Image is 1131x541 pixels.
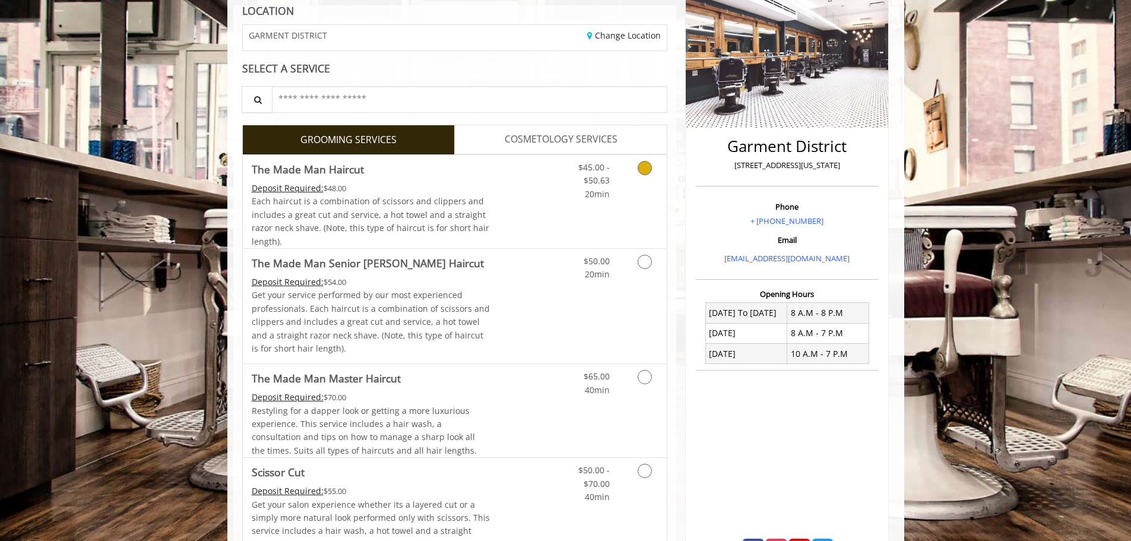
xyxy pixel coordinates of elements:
[252,289,490,355] p: Get your service performed by our most experienced professionals. Each haircut is a combination o...
[249,31,327,40] span: GARMENT DISTRICT
[252,255,484,271] b: The Made Man Senior [PERSON_NAME] Haircut
[585,268,610,280] span: 20min
[242,86,273,113] button: Service Search
[252,276,490,289] div: $54.00
[585,384,610,396] span: 40min
[252,161,364,178] b: The Made Man Haircut
[584,255,610,267] span: $50.00
[584,371,610,382] span: $65.00
[585,188,610,200] span: 20min
[699,203,875,211] h3: Phone
[252,464,305,480] b: Scissor Cut
[705,323,787,343] td: [DATE]
[252,370,401,387] b: The Made Man Master Haircut
[787,303,869,323] td: 8 A.M - 8 P.M
[699,138,875,155] h2: Garment District
[750,216,823,226] a: + [PHONE_NUMBER]
[578,464,610,489] span: $50.00 - $70.00
[587,30,661,41] a: Change Location
[252,195,489,246] span: Each haircut is a combination of scissors and clippers and includes a great cut and service, a ho...
[252,485,490,498] div: $55.00
[252,485,324,496] span: This service needs some Advance to be paid before we block your appointment
[300,132,397,148] span: GROOMING SERVICES
[705,303,787,323] td: [DATE] To [DATE]
[787,344,869,364] td: 10 A.M - 7 P.M
[242,4,294,18] b: LOCATION
[252,276,324,287] span: This service needs some Advance to be paid before we block your appointment
[699,236,875,244] h3: Email
[252,182,490,195] div: $48.00
[699,159,875,172] p: [STREET_ADDRESS][US_STATE]
[585,491,610,502] span: 40min
[705,344,787,364] td: [DATE]
[787,323,869,343] td: 8 A.M - 7 P.M
[724,253,850,264] a: [EMAIL_ADDRESS][DOMAIN_NAME]
[505,132,617,147] span: COSMETOLOGY SERVICES
[696,290,878,298] h3: Opening Hours
[252,182,324,194] span: This service needs some Advance to be paid before we block your appointment
[252,391,324,403] span: This service needs some Advance to be paid before we block your appointment
[242,63,668,74] div: SELECT A SERVICE
[578,162,610,186] span: $45.00 - $50.63
[252,405,477,456] span: Restyling for a dapper look or getting a more luxurious experience. This service includes a hair ...
[252,391,490,404] div: $70.00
